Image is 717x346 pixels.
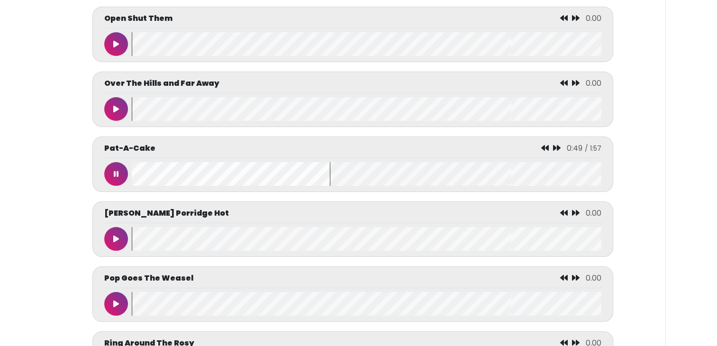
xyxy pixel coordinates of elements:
[104,208,229,219] p: [PERSON_NAME] Porridge Hot
[586,273,601,283] span: 0.00
[586,13,601,24] span: 0.00
[104,273,193,284] p: Pop Goes The Weasel
[104,143,155,154] p: Pat-A-Cake
[586,78,601,89] span: 0.00
[567,143,582,154] span: 0:49
[104,78,219,89] p: Over The Hills and Far Away
[586,208,601,219] span: 0.00
[585,144,601,153] span: / 1:57
[104,13,172,24] p: Open Shut Them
